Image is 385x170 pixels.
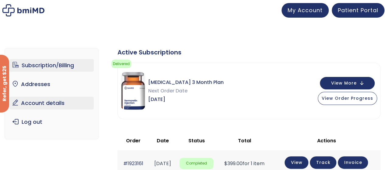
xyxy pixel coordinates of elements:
time: [DATE] [154,160,171,167]
a: Addresses [9,78,94,91]
img: My account [2,4,44,16]
span: [DATE] [148,95,224,104]
span: Delivered [111,60,131,68]
a: Log out [9,116,94,128]
span: Status [188,137,205,144]
span: $ [224,160,227,167]
span: View Order Progress [322,95,373,101]
button: View Order Progress [318,92,377,105]
a: Track [310,156,336,169]
span: View More [331,81,357,85]
span: Actions [317,137,336,144]
a: #1923161 [123,160,143,167]
span: 399.00 [224,160,243,167]
span: [MEDICAL_DATA] 3 Month Plan [148,78,224,87]
span: Patient Portal [338,6,378,14]
img: Sermorelin 3 Month Plan [121,72,145,110]
a: Account details [9,97,94,109]
a: Patient Portal [332,3,384,18]
div: Active Subscriptions [117,48,380,57]
span: Next Order Date [148,87,224,95]
nav: Account pages [5,48,99,139]
a: Invoice [338,156,368,169]
span: Date [157,137,169,144]
span: Completed [180,158,214,169]
a: Subscription/Billing [9,59,94,72]
span: Order [126,137,140,144]
span: My Account [288,6,323,14]
button: View More [320,77,375,89]
a: View [285,156,308,169]
a: My Account [282,3,329,18]
span: Total [238,137,251,144]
